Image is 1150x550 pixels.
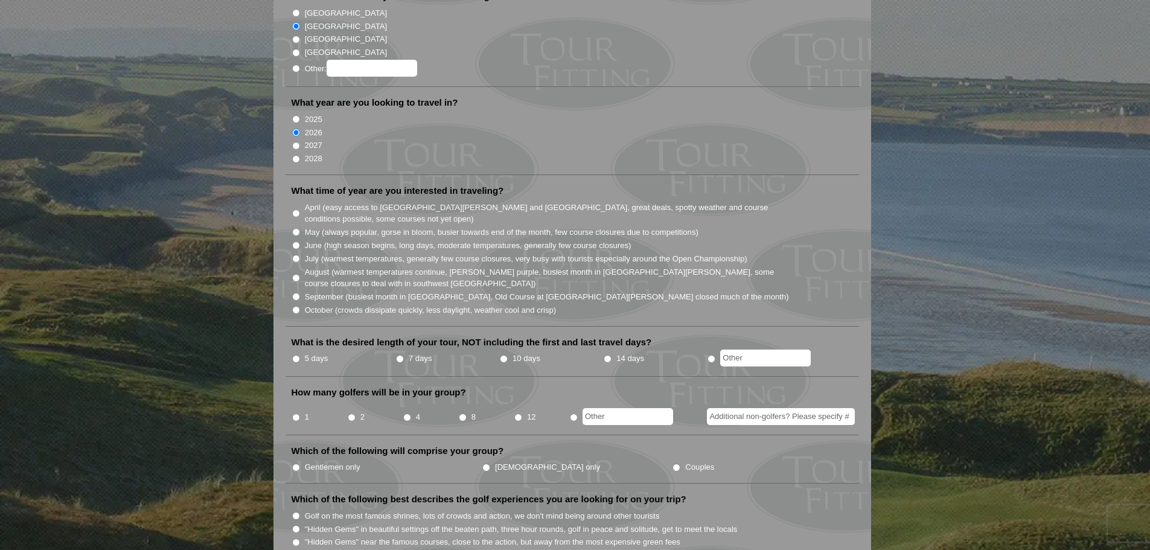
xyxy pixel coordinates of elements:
label: "Hidden Gems" near the famous courses, close to the action, but away from the most expensive gree... [305,536,680,548]
label: 2 [360,411,365,423]
label: April (easy access to [GEOGRAPHIC_DATA][PERSON_NAME] and [GEOGRAPHIC_DATA], great deals, spotty w... [305,202,790,225]
input: Other: [327,60,417,77]
label: What is the desired length of your tour, NOT including the first and last travel days? [292,336,652,348]
label: September (busiest month in [GEOGRAPHIC_DATA], Old Course at [GEOGRAPHIC_DATA][PERSON_NAME] close... [305,291,789,303]
label: Which of the following best describes the golf experiences you are looking for on your trip? [292,493,686,505]
label: 12 [527,411,536,423]
label: 2027 [305,139,322,152]
label: Gentlemen only [305,461,360,473]
label: 8 [471,411,476,423]
input: Additional non-golfers? Please specify # [707,408,855,425]
label: 5 days [305,353,328,365]
label: 4 [416,411,420,423]
label: Golf on the most famous shrines, lots of crowds and action, we don't mind being around other tour... [305,510,660,522]
label: What time of year are you interested in traveling? [292,185,504,197]
label: Other: [305,60,417,77]
label: July (warmest temperatures, generally few course closures, very busy with tourists especially aro... [305,253,747,265]
label: 2025 [305,114,322,126]
label: Which of the following will comprise your group? [292,445,504,457]
label: What year are you looking to travel in? [292,97,458,109]
label: Couples [685,461,714,473]
label: 7 days [409,353,432,365]
label: [DEMOGRAPHIC_DATA] only [495,461,600,473]
label: 14 days [616,353,644,365]
label: "Hidden Gems" in beautiful settings off the beaten path, three hour rounds, golf in peace and sol... [305,523,738,536]
label: 10 days [513,353,540,365]
label: 1 [305,411,309,423]
label: June (high season begins, long days, moderate temperatures, generally few course closures) [305,240,631,252]
label: 2028 [305,153,322,165]
label: [GEOGRAPHIC_DATA] [305,7,387,19]
label: [GEOGRAPHIC_DATA] [305,21,387,33]
label: [GEOGRAPHIC_DATA] [305,33,387,45]
label: October (crowds dissipate quickly, less daylight, weather cool and crisp) [305,304,557,316]
input: Other [583,408,673,425]
label: How many golfers will be in your group? [292,386,466,398]
input: Other [720,350,811,366]
label: August (warmest temperatures continue, [PERSON_NAME] purple, busiest month in [GEOGRAPHIC_DATA][P... [305,266,790,290]
label: [GEOGRAPHIC_DATA] [305,46,387,59]
label: 2026 [305,127,322,139]
label: May (always popular, gorse in bloom, busier towards end of the month, few course closures due to ... [305,226,698,238]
